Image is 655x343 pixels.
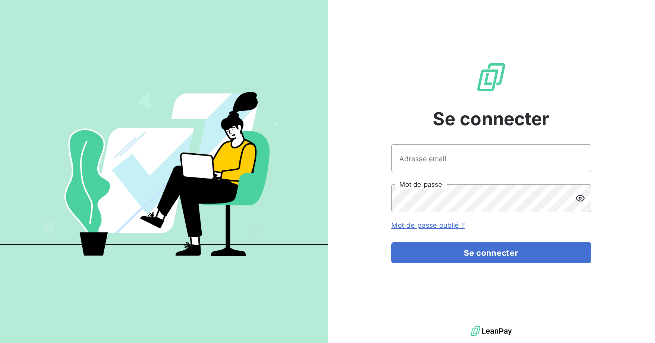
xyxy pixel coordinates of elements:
[391,221,465,229] a: Mot de passe oublié ?
[391,242,591,263] button: Se connecter
[475,61,507,93] img: Logo LeanPay
[471,324,512,339] img: logo
[433,105,550,132] span: Se connecter
[391,144,591,172] input: placeholder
